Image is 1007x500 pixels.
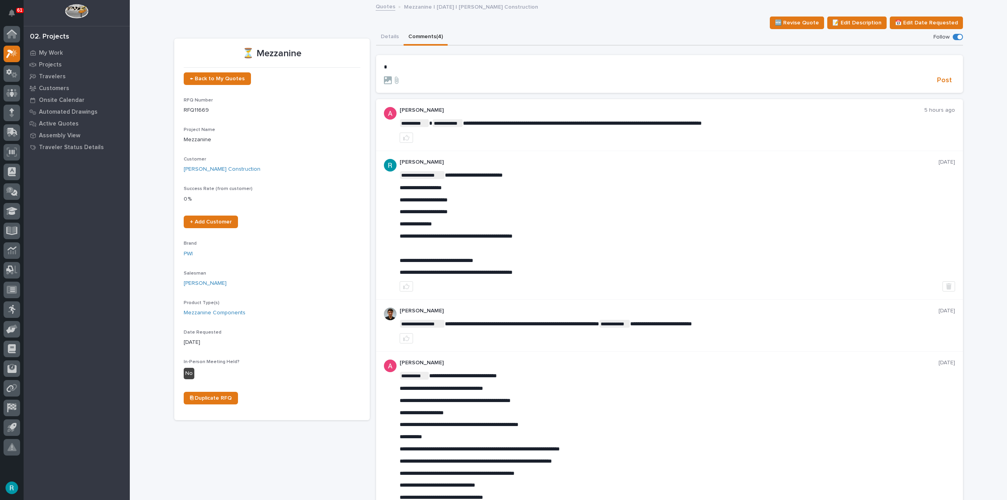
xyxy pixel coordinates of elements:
[30,33,69,41] div: 02. Projects
[184,48,360,59] p: ⏳ Mezzanine
[184,216,238,228] a: + Add Customer
[24,47,130,59] a: My Work
[942,281,955,292] button: Delete post
[895,18,958,28] span: 📅 Edit Date Requested
[184,127,215,132] span: Project Name
[924,107,955,114] p: 5 hours ago
[24,129,130,141] a: Assembly View
[39,61,62,68] p: Projects
[939,360,955,366] p: [DATE]
[400,107,924,114] p: [PERSON_NAME]
[184,157,206,162] span: Customer
[939,308,955,314] p: [DATE]
[400,281,413,292] button: like this post
[39,85,69,92] p: Customers
[184,271,206,276] span: Salesman
[400,159,939,166] p: [PERSON_NAME]
[65,4,88,18] img: Workspace Logo
[384,308,397,320] img: AOh14Gjx62Rlbesu-yIIyH4c_jqdfkUZL5_Os84z4H1p=s96-c
[184,241,197,246] span: Brand
[770,17,824,29] button: 🆕 Revise Quote
[376,29,404,46] button: Details
[39,97,85,104] p: Onsite Calendar
[832,18,882,28] span: 📝 Edit Description
[939,159,955,166] p: [DATE]
[400,133,413,143] button: like this post
[184,98,213,103] span: RFQ Number
[184,165,260,173] a: [PERSON_NAME] Construction
[184,392,238,404] a: ⎘ Duplicate RFQ
[24,106,130,118] a: Automated Drawings
[400,360,939,366] p: [PERSON_NAME]
[184,136,360,144] p: Mezzanine
[184,186,253,191] span: Success Rate (from customer)
[4,5,20,21] button: Notifications
[184,338,360,347] p: [DATE]
[24,70,130,82] a: Travelers
[184,106,360,114] p: RFQ11669
[184,330,221,335] span: Date Requested
[937,76,952,85] span: Post
[17,7,22,13] p: 61
[190,76,245,81] span: ← Back to My Quotes
[10,9,20,22] div: Notifications61
[4,480,20,496] button: users-avatar
[384,107,397,120] img: ACg8ocKcMZQ4tabbC1K-lsv7XHeQNnaFu4gsgPufzKnNmz0_a9aUSA=s96-c
[934,76,955,85] button: Post
[190,219,232,225] span: + Add Customer
[39,144,104,151] p: Traveler Status Details
[384,360,397,372] img: ACg8ocKcMZQ4tabbC1K-lsv7XHeQNnaFu4gsgPufzKnNmz0_a9aUSA=s96-c
[39,73,66,80] p: Travelers
[184,360,240,364] span: In-Person Meeting Held?
[376,2,395,11] a: Quotes
[184,195,360,203] p: 0 %
[190,395,232,401] span: ⎘ Duplicate RFQ
[827,17,887,29] button: 📝 Edit Description
[184,309,245,317] a: Mezzanine Components
[184,279,227,288] a: [PERSON_NAME]
[24,82,130,94] a: Customers
[39,109,98,116] p: Automated Drawings
[404,2,538,11] p: Mezzanine | [DATE] | [PERSON_NAME] Construction
[184,368,194,379] div: No
[890,17,963,29] button: 📅 Edit Date Requested
[24,94,130,106] a: Onsite Calendar
[184,301,219,305] span: Product Type(s)
[400,333,413,343] button: like this post
[184,72,251,85] a: ← Back to My Quotes
[39,50,63,57] p: My Work
[39,132,80,139] p: Assembly View
[933,34,950,41] p: Follow
[39,120,79,127] p: Active Quotes
[384,159,397,172] img: ACg8ocLIQ8uTLu8xwXPI_zF_j4cWilWA_If5Zu0E3tOGGkFk=s96-c
[24,59,130,70] a: Projects
[24,118,130,129] a: Active Quotes
[404,29,448,46] button: Comments (4)
[775,18,819,28] span: 🆕 Revise Quote
[400,308,939,314] p: [PERSON_NAME]
[24,141,130,153] a: Traveler Status Details
[184,250,193,258] a: PWI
